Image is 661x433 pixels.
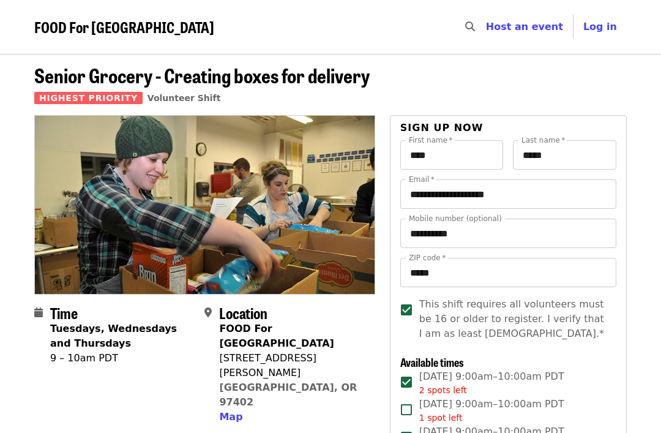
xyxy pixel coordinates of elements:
input: Mobile number (optional) [400,219,616,248]
span: [DATE] 9:00am–10:00am PDT [419,397,564,424]
span: Sign up now [400,122,484,134]
span: Highest Priority [34,92,143,104]
label: Email [409,176,435,183]
span: Time [50,302,78,323]
a: FOOD For [GEOGRAPHIC_DATA] [34,18,214,36]
i: search icon [465,21,475,32]
strong: FOOD For [GEOGRAPHIC_DATA] [219,323,334,349]
div: [STREET_ADDRESS][PERSON_NAME] [219,351,365,380]
label: Last name [521,137,565,144]
span: This shift requires all volunteers must be 16 or older to register. I verify that I am as least [... [419,297,607,341]
input: Search [482,12,492,42]
span: Senior Grocery - Creating boxes for delivery [34,61,370,89]
label: First name [409,137,453,144]
span: Map [219,411,242,423]
i: map-marker-alt icon [204,307,212,318]
img: Senior Grocery - Creating boxes for delivery organized by FOOD For Lane County [35,116,375,293]
a: Volunteer Shift [148,93,221,103]
strong: Tuesdays, Wednesdays and Thursdays [50,323,177,349]
span: Available times [400,354,464,370]
button: Map [219,410,242,424]
span: Location [219,302,267,323]
i: calendar icon [34,307,43,318]
input: First name [400,140,504,170]
div: 9 – 10am PDT [50,351,195,366]
input: ZIP code [400,258,616,287]
input: Email [400,179,616,209]
span: [DATE] 9:00am–10:00am PDT [419,369,564,397]
span: 2 spots left [419,385,467,395]
span: FOOD For [GEOGRAPHIC_DATA] [34,16,214,37]
span: 1 spot left [419,413,463,423]
button: Log in [573,15,627,39]
label: Mobile number (optional) [409,215,502,222]
label: ZIP code [409,254,446,262]
input: Last name [513,140,616,170]
a: [GEOGRAPHIC_DATA], OR 97402 [219,382,357,408]
span: Log in [583,21,617,32]
a: Host an event [486,21,563,32]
